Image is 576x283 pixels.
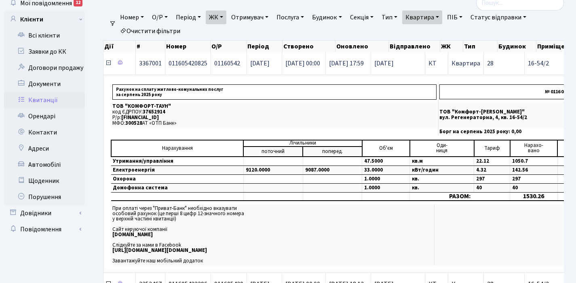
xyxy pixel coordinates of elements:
[309,10,345,24] a: Будинок
[4,124,85,140] a: Контакти
[243,140,362,147] td: Лічильники
[228,10,272,24] a: Отримувач
[410,192,510,201] td: РАЗОМ:
[362,157,410,166] td: 47.5000
[285,59,320,68] span: [DATE] 00:00
[117,24,184,38] a: Очистити фільтри
[410,166,474,174] td: кВт/годин
[444,10,466,24] a: ПІБ
[402,10,442,24] a: Квартира
[243,166,303,174] td: 9120.0000
[362,140,410,157] td: Об'єм
[4,44,85,60] a: Заявки до КК
[440,41,463,52] th: ЖК
[4,157,85,173] a: Автомобілі
[362,166,410,174] td: 33.0000
[452,59,480,68] span: Квартира
[117,10,147,24] a: Номер
[206,10,226,24] a: ЖК
[111,174,243,183] td: Охорона
[4,27,85,44] a: Всі клієнти
[136,41,165,52] th: #
[111,183,243,192] td: Домофонна система
[410,157,474,166] td: кв.м
[111,157,243,166] td: Утримання/управління
[112,247,207,254] b: [URL][DOMAIN_NAME][DOMAIN_NAME]
[303,147,362,157] td: поперед.
[149,10,171,24] a: О/Р
[467,10,530,24] a: Статус відправки
[303,166,362,174] td: 9087.0000
[247,41,283,52] th: Період
[169,59,207,68] span: 011605420825
[510,157,558,166] td: 1050.7
[112,109,437,115] p: код ЄДРПОУ:
[112,115,437,120] p: Р/р:
[498,41,536,52] th: Будинок
[4,92,85,108] a: Квитанції
[173,10,204,24] a: Період
[4,11,85,27] a: Клієнти
[410,140,474,157] td: Оди- ниця
[474,174,510,183] td: 297
[111,204,435,265] td: При оплаті через "Приват-Банк" необхідно вказувати особовий рахунок (це перші 8 цифр 12-значного ...
[4,140,85,157] a: Адреси
[103,41,136,52] th: Дії
[510,174,558,183] td: 297
[510,192,558,201] td: 1530.26
[143,108,165,115] span: 37652914
[165,41,211,52] th: Номер
[474,157,510,166] td: 22.12
[111,140,243,157] td: Нарахування
[4,108,85,124] a: Орендарі
[4,221,85,237] a: Повідомлення
[121,114,159,121] span: [FINANCIAL_ID]
[4,173,85,189] a: Щоденник
[112,84,437,100] p: Рахунок на сплату житлово-комунальних послуг за серпень 2025 року
[329,59,364,68] span: [DATE] 17:59
[243,147,303,157] td: поточний
[463,41,497,52] th: Тип
[528,60,574,67] span: 16-54/2
[250,59,270,68] span: [DATE]
[211,41,247,52] th: О/Р
[474,140,510,157] td: Тариф
[273,10,307,24] a: Послуга
[362,174,410,183] td: 1.0000
[112,231,153,238] b: [DOMAIN_NAME]
[4,76,85,92] a: Документи
[410,183,474,192] td: кв.
[4,205,85,221] a: Довідники
[474,166,510,174] td: 4.32
[410,174,474,183] td: кв.
[335,41,389,52] th: Оновлено
[125,119,142,127] span: 300528
[4,189,85,205] a: Порушення
[283,41,336,52] th: Створено
[487,59,494,68] span: 28
[510,166,558,174] td: 142.56
[510,183,558,192] td: 40
[214,59,240,68] span: 01160542
[374,60,422,67] span: [DATE]
[4,60,85,76] a: Договори продажу
[139,59,162,68] span: 3367001
[389,41,441,52] th: Відправлено
[111,166,243,174] td: Електроенергія
[378,10,401,24] a: Тип
[112,104,437,109] p: ТОВ "КОМФОРТ-ТАУН"
[362,183,410,192] td: 1.0000
[474,183,510,192] td: 40
[347,10,377,24] a: Секція
[510,140,558,157] td: Нарахо- вано
[112,121,437,126] p: МФО: АТ «ОТП Банк»
[428,60,445,67] span: КТ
